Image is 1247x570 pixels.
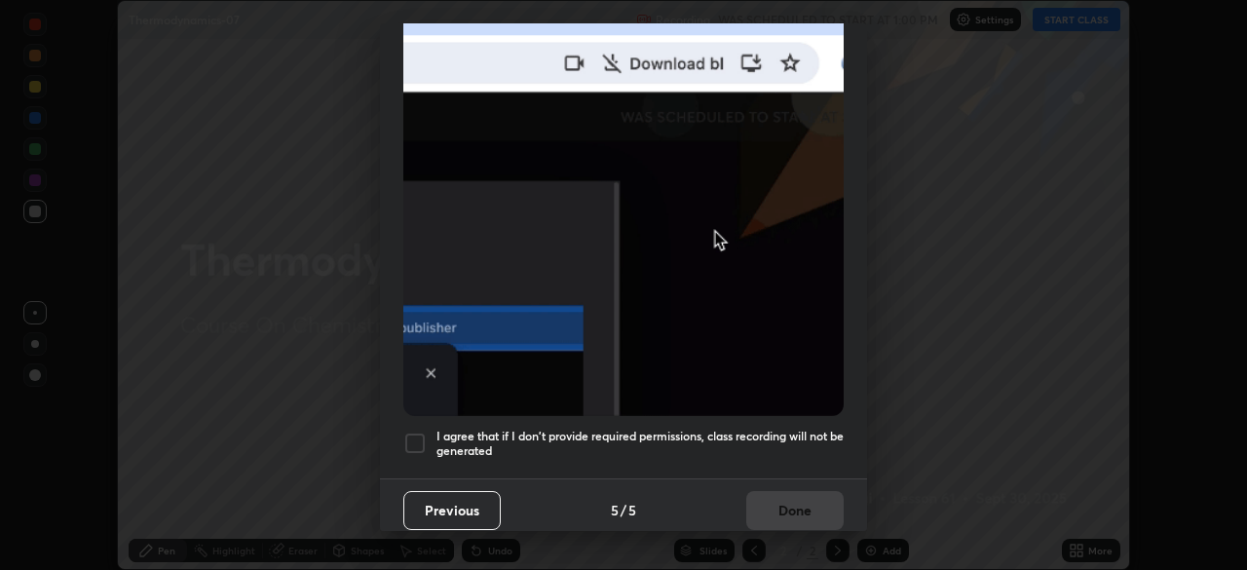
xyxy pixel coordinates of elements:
button: Previous [403,491,501,530]
h4: 5 [628,500,636,520]
h4: / [621,500,626,520]
h5: I agree that if I don't provide required permissions, class recording will not be generated [436,429,844,459]
h4: 5 [611,500,619,520]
